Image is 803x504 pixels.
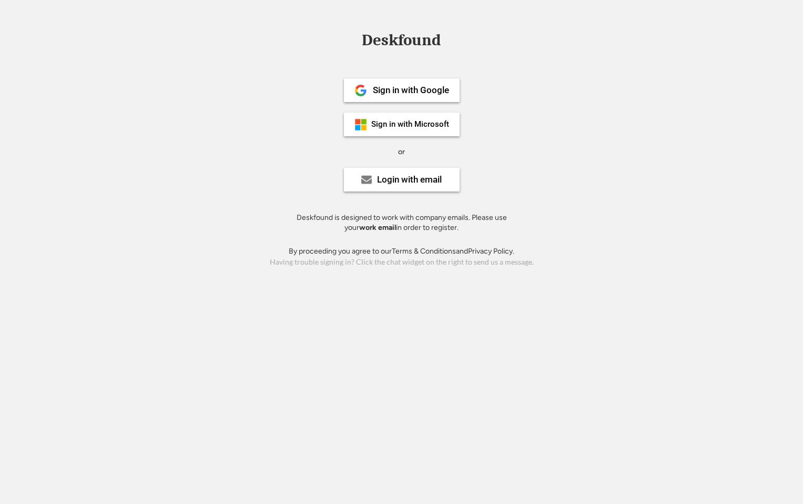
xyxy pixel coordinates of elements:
img: 1024px-Google__G__Logo.svg.png [354,84,367,97]
a: Terms & Conditions [392,247,456,256]
strong: work email [359,223,396,232]
div: By proceeding you agree to our and [289,246,514,257]
div: Sign in with Google [373,86,449,95]
div: Sign in with Microsoft [371,120,449,128]
div: Login with email [377,175,442,184]
div: Deskfound is designed to work with company emails. Please use your in order to register. [283,213,520,233]
div: or [398,147,405,157]
div: Deskfound [357,32,446,48]
img: ms-symbollockup_mssymbol_19.png [354,118,367,131]
a: Privacy Policy. [468,247,514,256]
